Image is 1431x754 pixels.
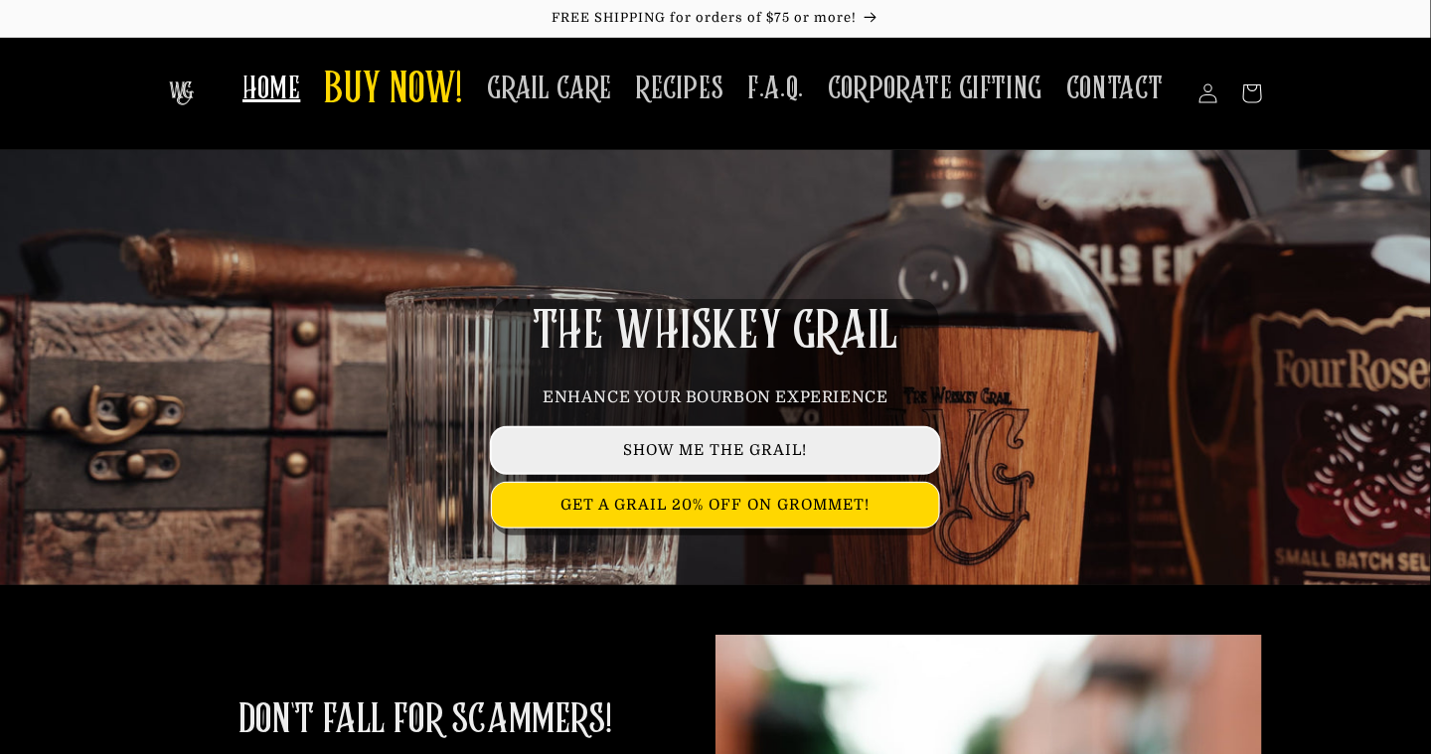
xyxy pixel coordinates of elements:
[828,70,1042,108] span: CORPORATE GIFTING
[231,58,312,120] a: HOME
[492,428,939,473] a: SHOW ME THE GRAIL!
[242,70,300,108] span: HOME
[636,70,723,108] span: RECIPES
[543,388,888,406] span: ENHANCE YOUR BOURBON EXPERIENCE
[312,52,475,130] a: BUY NOW!
[20,10,1411,27] p: FREE SHIPPING for orders of $75 or more!
[1054,58,1176,120] a: CONTACT
[747,70,804,108] span: F.A.Q.
[169,81,194,105] img: The Whiskey Grail
[238,694,611,746] h2: DON'T FALL FOR SCAMMERS!
[487,70,612,108] span: GRAIL CARE
[492,483,939,528] a: GET A GRAIL 20% OFF ON GROMMET!
[624,58,735,120] a: RECIPES
[816,58,1054,120] a: CORPORATE GIFTING
[533,306,898,358] span: THE WHISKEY GRAIL
[735,58,816,120] a: F.A.Q.
[1066,70,1164,108] span: CONTACT
[475,58,624,120] a: GRAIL CARE
[324,64,463,118] span: BUY NOW!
